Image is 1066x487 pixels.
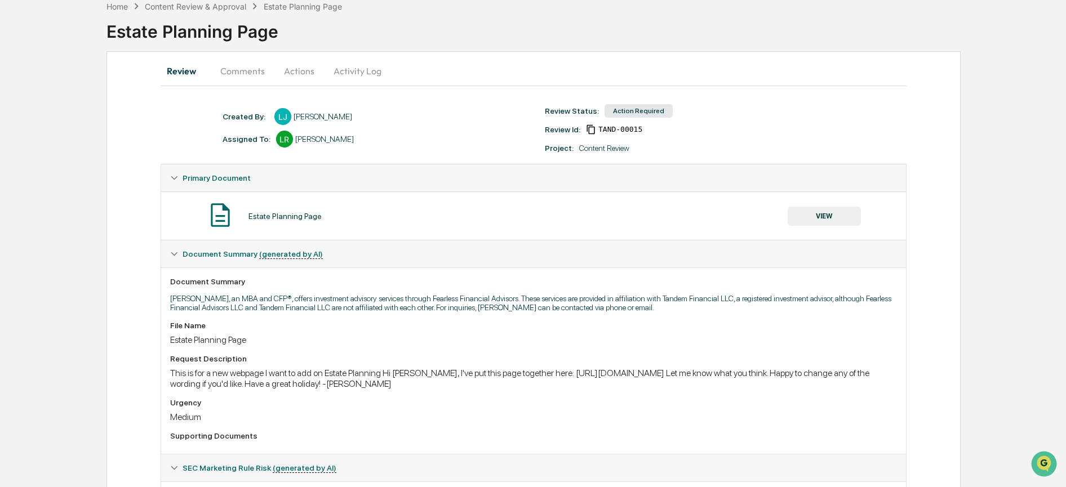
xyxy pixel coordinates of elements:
div: We're available if you need us! [38,97,143,106]
div: Primary Document [161,191,906,240]
button: VIEW [788,207,861,226]
img: 1746055101610-c473b297-6a78-478c-a979-82029cc54cd1 [11,86,32,106]
button: Comments [211,57,274,84]
div: Review Id: [545,125,580,134]
div: Home [106,2,128,11]
div: Review Status: [545,106,599,115]
span: Pylon [112,191,136,199]
div: [PERSON_NAME] [294,112,352,121]
p: [PERSON_NAME], an MBA and CFP®, offers investment advisory services through Fearless Financial Ad... [170,294,897,312]
span: Primary Document [183,173,251,182]
span: Preclearance [23,142,73,153]
iframe: Open customer support [1030,450,1060,480]
span: Attestations [93,142,140,153]
div: Urgency [170,398,897,407]
div: Estate Planning Page [248,212,322,221]
a: 🖐️Preclearance [7,137,77,158]
a: Powered byPylon [79,190,136,199]
button: Start new chat [192,90,205,103]
div: Supporting Documents [170,431,897,440]
div: SEC Marketing Rule Risk (generated by AI) [161,454,906,481]
div: Action Required [605,104,673,118]
button: Actions [274,57,325,84]
div: Start new chat [38,86,185,97]
a: 🔎Data Lookup [7,159,75,179]
div: This is for a new webpage I want to add on Estate Planning Hi [PERSON_NAME], I've put this page t... [170,368,897,389]
div: 🔎 [11,164,20,173]
img: Document Icon [206,201,234,229]
u: (generated by AI) [259,249,323,259]
div: secondary tabs example [161,57,907,84]
div: Content Review [579,144,629,153]
span: 0f5a44d0-eb39-4bb0-a823-6c344508a039 [598,125,642,134]
div: Medium [170,412,897,422]
div: 🗄️ [82,143,91,152]
div: Document Summary [170,277,897,286]
div: Document Summary (generated by AI) [161,267,906,454]
div: Content Review & Approval [145,2,246,11]
div: LR [276,131,293,148]
button: Activity Log [325,57,390,84]
u: (generated by AI) [273,463,336,473]
div: Estate Planning Page [170,334,897,345]
div: Created By: ‎ ‎ [223,112,269,121]
span: Data Lookup [23,163,71,175]
div: Estate Planning Page [106,12,1066,42]
div: LJ [274,108,291,125]
span: Document Summary [183,249,323,258]
span: SEC Marketing Rule Risk [183,463,336,472]
a: 🗄️Attestations [77,137,144,158]
div: File Name [170,321,897,330]
div: Primary Document [161,164,906,191]
div: Assigned To: [223,135,270,144]
button: Review [161,57,211,84]
div: [PERSON_NAME] [295,135,354,144]
div: Request Description [170,354,897,363]
div: Project: [545,144,574,153]
div: Estate Planning Page [264,2,342,11]
div: 🖐️ [11,143,20,152]
p: How can we help? [11,24,205,42]
div: Document Summary (generated by AI) [161,240,906,267]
